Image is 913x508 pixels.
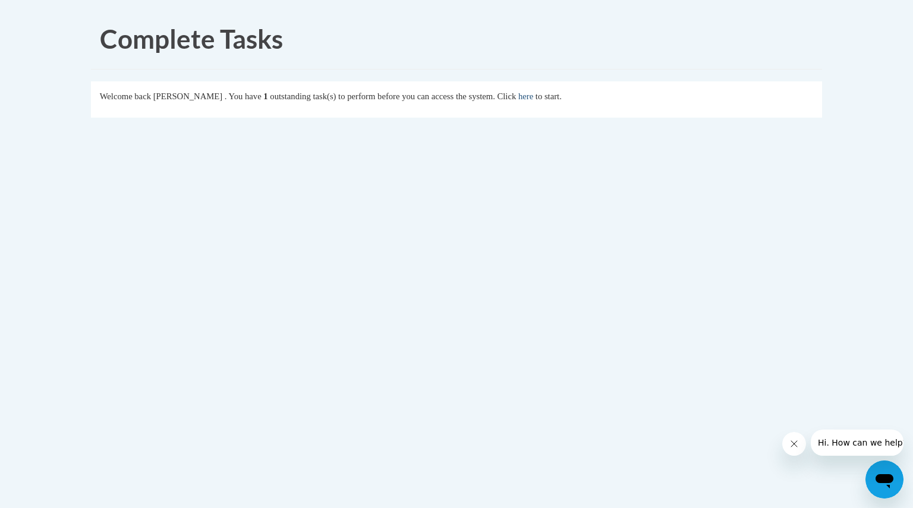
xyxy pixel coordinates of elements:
span: to start. [536,91,562,101]
span: [PERSON_NAME] [153,91,222,101]
iframe: Message from company [811,430,903,456]
span: 1 [263,91,267,101]
span: Complete Tasks [100,23,283,54]
span: Hi. How can we help? [7,8,96,18]
span: Welcome back [100,91,151,101]
span: . You have [225,91,262,101]
a: here [518,91,533,101]
iframe: Close message [782,432,806,456]
iframe: Button to launch messaging window [865,460,903,498]
span: outstanding task(s) to perform before you can access the system. Click [270,91,516,101]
